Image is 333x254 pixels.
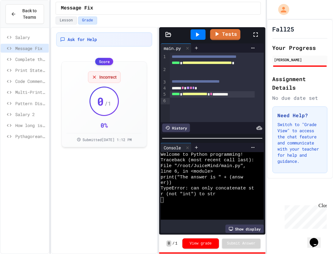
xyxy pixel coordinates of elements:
[227,241,256,246] span: Submit Answer
[175,241,177,246] span: 1
[272,2,291,17] div: My Account
[210,29,240,40] a: Tests
[161,92,167,98] div: 5
[15,111,46,118] span: Salary 2
[68,36,97,43] span: Ask for Help
[161,79,167,85] div: 3
[161,45,184,51] div: main.py
[97,95,104,107] span: 0
[161,169,213,174] span: line 6, in <module>
[161,43,192,53] div: main.py
[15,45,46,51] span: Message Fix
[15,133,46,140] span: Pythagorean Theorem
[2,2,42,39] div: Chat with us now!Close
[99,74,117,80] span: Incorrect
[166,241,171,247] span: 0
[15,122,46,129] span: How long is the message?
[15,100,46,106] span: Pattern Display Challenge
[161,98,167,104] div: 6
[161,180,172,186] span: er))
[61,5,93,12] span: Message Fix
[273,94,328,102] div: No due date set
[161,192,216,197] span: r (not "int") to str
[78,17,97,24] button: Grade
[273,75,328,92] h2: Assignment Details
[307,230,327,248] iframe: chat widget
[161,163,246,169] span: File "/root/JuiceMind/main.py",
[162,124,190,132] div: History
[161,85,167,92] div: 4
[161,152,243,158] span: Welcome to Python programming!
[5,4,44,24] button: Back to Teams
[278,121,322,164] p: Switch to "Grade View" to access the chat feature and communicate with your teacher for help and ...
[161,158,254,163] span: Traceback (most recent call last):
[273,43,328,52] h2: Your Progress
[56,17,77,24] button: Lesson
[101,121,108,129] div: 0 %
[225,225,264,233] div: Show display
[274,57,326,62] div: [PERSON_NAME]
[82,137,132,142] span: Submitted [DATE] 1:12 PM
[15,56,46,62] span: Complete the Greeting
[161,143,192,152] div: Console
[161,144,184,151] div: Console
[182,238,219,249] button: View grade
[15,34,46,40] span: Salary
[104,99,111,108] span: / 1
[278,112,322,119] h3: Need Help?
[173,241,175,246] span: /
[161,67,167,80] div: 2
[161,54,167,67] div: 1
[222,239,261,248] button: Submit Answer
[161,175,243,180] span: print("The answer is " + (answ
[282,203,327,229] iframe: chat widget
[15,89,46,95] span: Multi-Print Message
[95,58,113,65] div: Score
[15,78,46,84] span: Code Commentary Creator
[20,8,39,21] span: Back to Teams
[15,67,46,73] span: Print Statement Repair
[273,25,295,33] h1: Fall25
[161,186,254,191] span: TypeError: can only concatenate st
